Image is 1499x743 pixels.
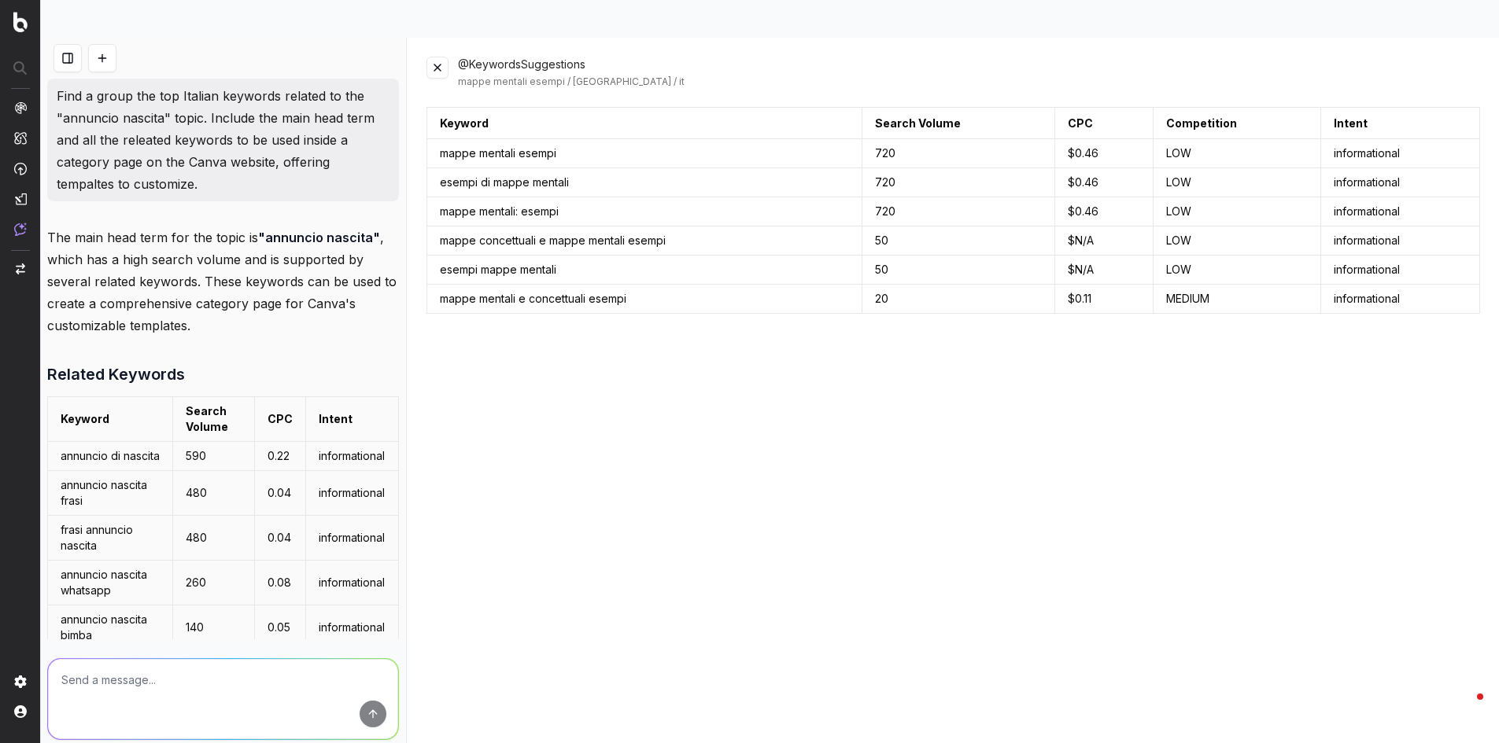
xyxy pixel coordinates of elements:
[14,162,27,175] img: Activation
[862,226,1055,256] td: 50
[306,397,398,442] td: Intent
[1153,168,1320,197] td: LOW
[426,139,862,168] td: mappe mentali esempi
[173,561,255,605] td: 260
[57,85,390,195] p: Find a group the top Italian keywords related to the "annuncio nascita" topic. Include the main h...
[14,131,27,145] img: Intelligence
[426,256,862,285] td: esempi mappe mentali
[306,471,398,516] td: informational
[48,516,173,561] td: frasi annuncio nascita
[255,561,306,605] td: 0.08
[1153,285,1320,314] td: MEDIUM
[1153,197,1320,226] td: LOW
[1153,108,1320,139] th: Competition
[1055,226,1154,256] td: $ N/A
[173,397,255,442] td: Search Volume
[862,197,1055,226] td: 720
[862,168,1055,197] td: 720
[255,442,306,471] td: 0.22
[1320,256,1479,285] td: informational
[14,193,27,205] img: Studio
[1320,108,1479,139] th: Intent
[1055,285,1154,314] td: $ 0.11
[47,362,399,387] h3: Related Keywords
[1320,285,1479,314] td: informational
[458,57,1481,88] div: @KeywordsSuggestions
[16,263,25,274] img: Switch project
[1153,139,1320,168] td: LOW
[173,471,255,516] td: 480
[862,285,1055,314] td: 20
[1055,108,1154,139] th: CPC
[862,139,1055,168] td: 720
[173,605,255,650] td: 140
[306,442,398,471] td: informational
[255,516,306,561] td: 0.04
[48,442,173,471] td: annuncio di nascita
[1153,256,1320,285] td: LOW
[48,561,173,605] td: annuncio nascita whatsapp
[14,705,27,718] img: My account
[1320,226,1479,256] td: informational
[48,605,173,650] td: annuncio nascita bimba
[14,101,27,114] img: Analytics
[47,226,399,337] p: The main head term for the topic is , which has a high search volume and is supported by several ...
[1055,197,1154,226] td: $ 0.46
[258,230,380,245] strong: "annuncio nascita"
[862,108,1055,139] th: Search Volume
[426,168,862,197] td: esempi di mappe mentali
[426,226,862,256] td: mappe concettuali e mappe mentali esempi
[48,471,173,516] td: annuncio nascita frasi
[1055,168,1154,197] td: $ 0.46
[1153,226,1320,256] td: LOW
[48,397,173,442] td: Keyword
[306,516,398,561] td: informational
[426,108,862,139] th: Keyword
[1320,139,1479,168] td: informational
[255,471,306,516] td: 0.04
[14,223,27,236] img: Assist
[1445,690,1483,727] iframe: Intercom live chat
[1320,197,1479,226] td: informational
[173,516,255,561] td: 480
[426,285,862,314] td: mappe mentali e concettuali esempi
[14,675,27,688] img: Setting
[306,605,398,650] td: informational
[173,442,255,471] td: 590
[1320,168,1479,197] td: informational
[306,561,398,605] td: informational
[426,197,862,226] td: mappe mentali: esempi
[1055,139,1154,168] td: $ 0.46
[255,397,306,442] td: CPC
[255,605,306,650] td: 0.05
[862,256,1055,285] td: 50
[458,75,1481,88] div: mappe mentali esempi / [GEOGRAPHIC_DATA] / it
[1055,256,1154,285] td: $ N/A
